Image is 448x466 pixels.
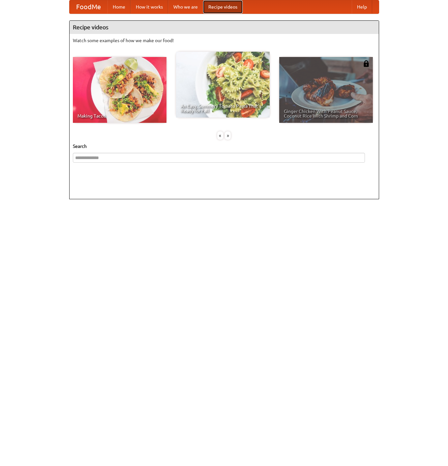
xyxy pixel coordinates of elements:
img: 483408.png [363,60,370,67]
a: How it works [131,0,168,14]
a: Home [107,0,131,14]
p: Watch some examples of how we make our food! [73,37,375,44]
a: Help [352,0,372,14]
a: An Easy, Summery Tomato Pasta That's Ready for Fall [176,52,270,118]
a: Recipe videos [203,0,243,14]
h5: Search [73,143,375,150]
h4: Recipe videos [70,21,379,34]
a: FoodMe [70,0,107,14]
div: « [217,131,223,140]
span: Making Tacos [77,114,162,118]
span: An Easy, Summery Tomato Pasta That's Ready for Fall [181,104,265,113]
a: Making Tacos [73,57,166,123]
a: Who we are [168,0,203,14]
div: » [225,131,231,140]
